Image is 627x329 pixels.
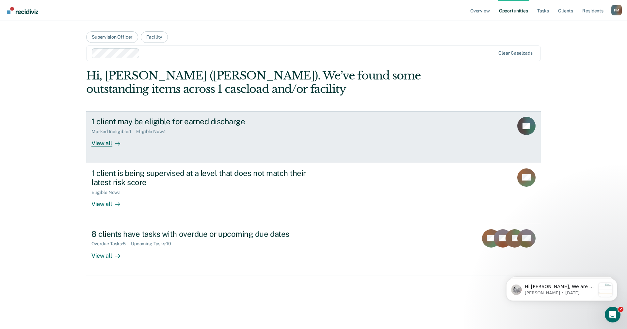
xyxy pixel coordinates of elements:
div: Eligible Now : 1 [136,129,171,134]
div: Marked Ineligible : 1 [91,129,136,134]
div: F M [611,5,622,15]
div: Upcoming Tasks : 10 [131,241,176,247]
span: 2 [618,307,623,312]
div: 1 client may be eligible for earned discharge [91,117,321,126]
div: View all [91,134,128,147]
p: Message from Kim, sent 1w ago [28,25,99,30]
div: 1 client is being supervised at a level that does not match their latest risk score [91,168,321,187]
iframe: Intercom notifications message [496,266,627,311]
div: Overdue Tasks : 5 [91,241,131,247]
div: 8 clients have tasks with overdue or upcoming due dates [91,229,321,239]
a: 1 client may be eligible for earned dischargeMarked Ineligible:1Eligible Now:1View all [86,111,541,163]
button: Profile dropdown button [611,5,622,15]
div: Hi, [PERSON_NAME] ([PERSON_NAME]). We’ve found some outstanding items across 1 caseload and/or fa... [86,69,450,96]
div: View all [91,195,128,208]
a: 8 clients have tasks with overdue or upcoming due datesOverdue Tasks:5Upcoming Tasks:10View all [86,224,541,275]
iframe: Intercom live chat [605,307,620,322]
div: View all [91,247,128,259]
div: Eligible Now : 1 [91,190,126,195]
div: Clear caseloads [498,50,533,56]
button: Facility [141,31,168,43]
button: Supervision Officer [86,31,138,43]
img: Recidiviz [7,7,38,14]
a: 1 client is being supervised at a level that does not match their latest risk scoreEligible Now:1... [86,163,541,224]
span: Hi [PERSON_NAME], We are so excited to announce a brand new feature: AI case note search! 📣 Findi... [28,18,99,186]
